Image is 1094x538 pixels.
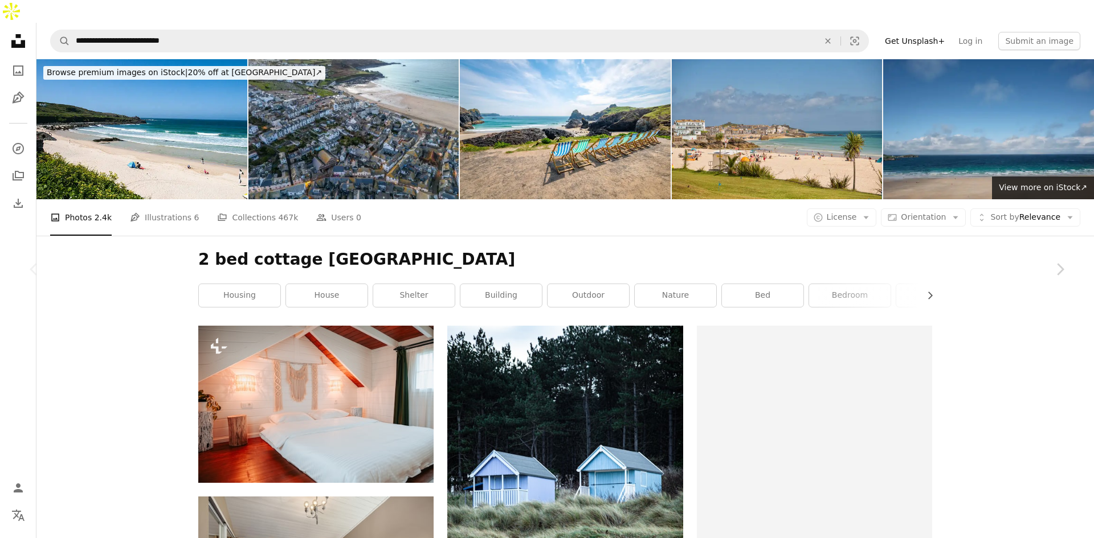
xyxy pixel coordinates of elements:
a: Explore [7,137,30,160]
button: Search Unsplash [51,30,70,52]
button: Submit an image [998,32,1080,50]
button: Orientation [881,208,966,227]
a: building [460,284,542,307]
a: a couple of blue beach huts sitting on top of a sandy beach [447,497,683,507]
span: 0 [356,211,361,224]
img: a bedroom with a white bed and wooden floors [198,326,434,482]
img: Row of deckchairs on coast in Cornwall [460,59,671,199]
button: License [807,208,877,227]
span: Relevance [990,212,1060,223]
span: Sort by [990,212,1019,221]
a: Users 0 [316,199,361,236]
button: Clear [815,30,840,52]
a: Log in [952,32,989,50]
a: Log in / Sign up [7,477,30,499]
a: shelter [373,284,455,307]
a: Download History [7,192,30,215]
a: Home — Unsplash [7,30,30,55]
a: Browse premium images on iStock|20% off at [GEOGRAPHIC_DATA]↗ [36,59,332,87]
span: 20% off at [GEOGRAPHIC_DATA] ↗ [47,68,322,77]
img: Scenic views over the Towns beaches at Newquay, Cornwall on a sunny mid September day. [883,59,1094,199]
button: Language [7,504,30,527]
span: License [827,212,857,221]
a: Collections 467k [217,199,298,236]
form: Find visuals sitewide [50,30,869,52]
a: View more on iStock↗ [992,176,1094,199]
img: Aerial view of St Ives, Cornwall against the sea [248,59,459,199]
span: 467k [278,211,298,224]
h1: 2 bed cottage [GEOGRAPHIC_DATA] [198,249,932,270]
a: Next [1026,215,1094,324]
button: Sort byRelevance [970,208,1080,227]
a: furniture [896,284,978,307]
span: 6 [194,211,199,224]
img: St Ives Porthminster Beach, Cornwall, [672,59,883,199]
span: Browse premium images on iStock | [47,68,187,77]
button: Visual search [841,30,868,52]
a: bed [722,284,803,307]
a: Illustrations [7,87,30,109]
a: nature [635,284,716,307]
a: a bedroom with a white bed and wooden floors [198,399,434,409]
a: housing [199,284,280,307]
a: Photos [7,59,30,82]
span: Orientation [901,212,946,221]
a: outdoor [548,284,629,307]
a: Collections [7,165,30,187]
img: St Ives Beach [36,59,247,199]
button: scroll list to the right [920,284,932,307]
span: View more on iStock ↗ [999,183,1087,192]
a: Illustrations 6 [130,199,199,236]
a: house [286,284,368,307]
a: bedroom [809,284,891,307]
a: Get Unsplash+ [878,32,952,50]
